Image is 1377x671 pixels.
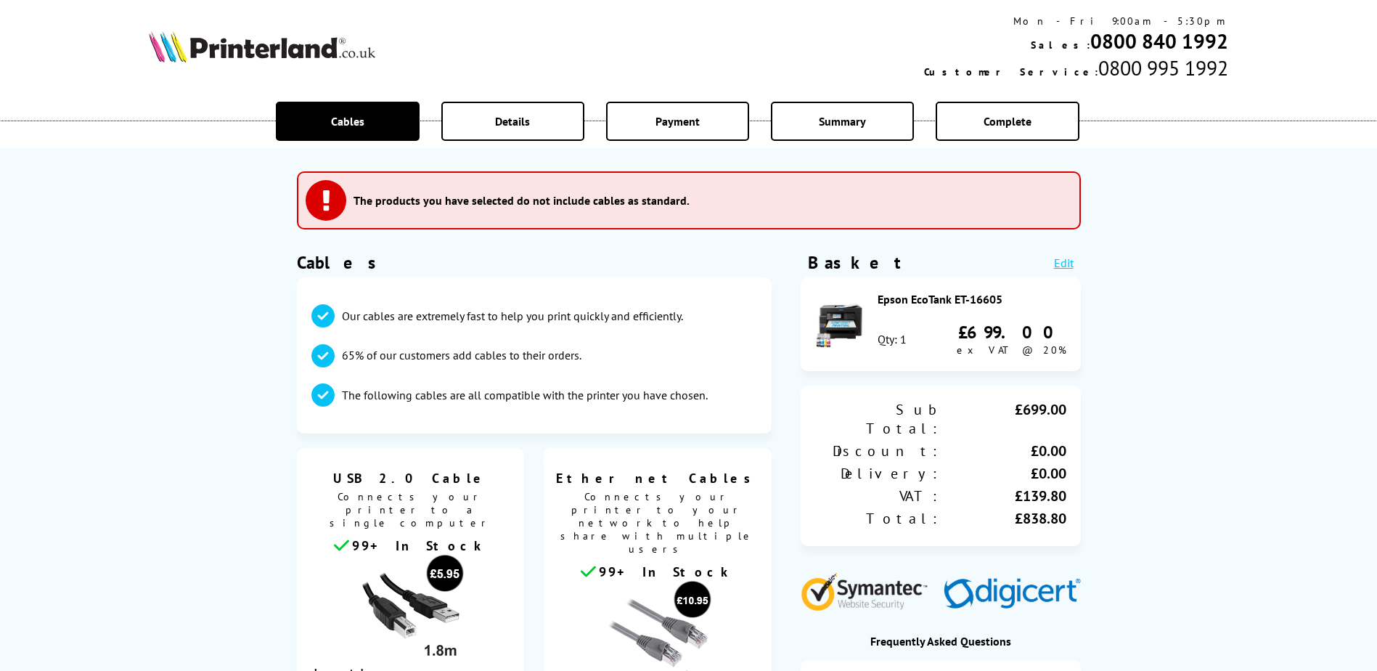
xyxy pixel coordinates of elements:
[555,470,761,487] span: Ethernet Cables
[342,387,708,403] p: The following cables are all compatible with the printer you have chosen.
[1090,28,1228,54] a: 0800 840 1992
[819,114,866,129] span: Summary
[342,347,581,363] p: 65% of our customers add cables to their orders.
[957,321,1066,343] div: £699.00
[924,65,1098,78] span: Customer Service:
[878,292,1066,306] div: Epson EcoTank ET-16605
[924,15,1228,28] div: Mon - Fri 9:00am - 5:30pm
[801,569,938,611] img: Symantec Website Security
[815,400,941,438] div: Sub Total:
[297,251,772,274] h1: Cables
[308,470,514,487] span: USB 2.0 Cable
[655,114,700,129] span: Payment
[941,487,1066,505] div: £139.80
[801,634,1081,648] div: Frequently Asked Questions
[941,464,1066,483] div: £0.00
[352,537,487,554] span: 99+ In Stock
[551,487,764,563] span: Connects your printer to your network to help share with multiple users
[815,298,866,349] img: Epson EcoTank ET-16605
[354,193,690,208] h3: The products you have selected do not include cables as standard.
[495,114,530,129] span: Details
[815,487,941,505] div: VAT:
[944,578,1081,611] img: Digicert
[815,509,941,528] div: Total:
[957,343,1066,357] span: ex VAT @ 20%
[815,442,941,460] div: Discount:
[941,509,1066,528] div: £838.80
[878,332,907,346] div: Qty: 1
[342,308,683,324] p: Our cables are extremely fast to help you print quickly and efficiently.
[1054,256,1074,270] a: Edit
[304,487,518,537] span: Connects your printer to a single computer
[941,400,1066,438] div: £699.00
[984,114,1031,129] span: Complete
[1098,54,1228,81] span: 0800 995 1992
[331,114,364,129] span: Cables
[815,464,941,483] div: Delivery:
[599,564,734,580] span: 99+ In Stock
[356,554,465,663] img: usb cable
[149,30,375,62] img: Printerland Logo
[1031,38,1090,52] span: Sales:
[941,442,1066,460] div: £0.00
[808,251,902,274] div: Basket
